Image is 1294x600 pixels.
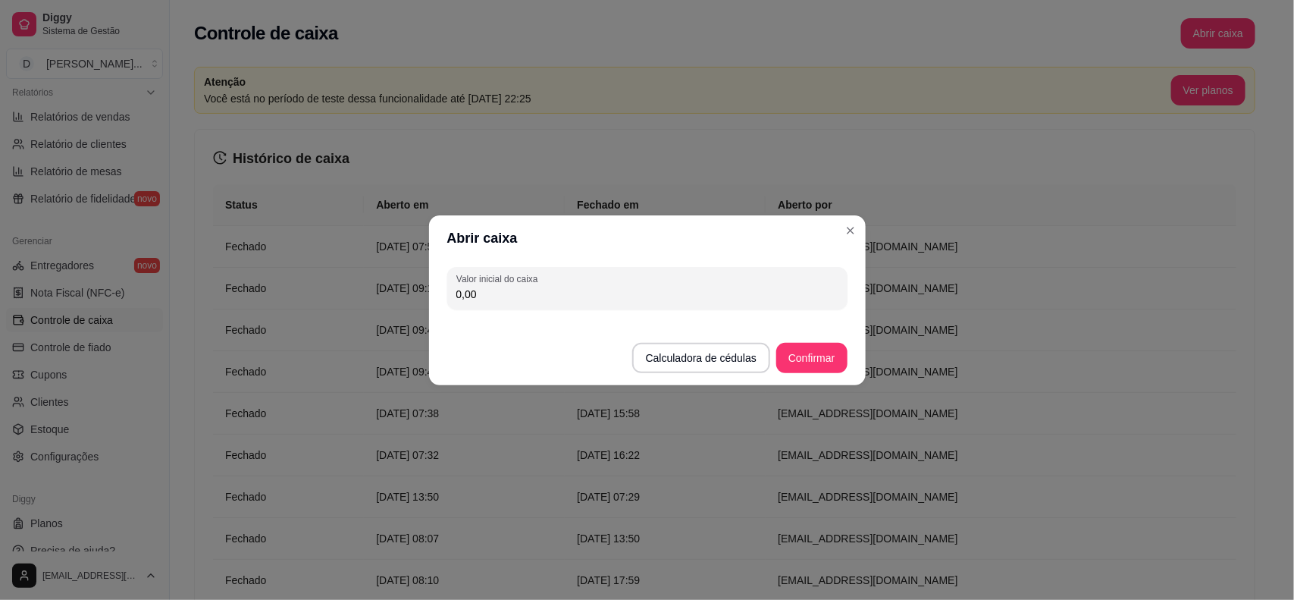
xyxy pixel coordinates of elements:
[838,218,863,243] button: Close
[429,215,866,261] header: Abrir caixa
[456,287,838,302] input: Valor inicial do caixa
[632,343,770,373] button: Calculadora de cédulas
[456,272,543,285] label: Valor inicial do caixa
[776,343,847,373] button: Confirmar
